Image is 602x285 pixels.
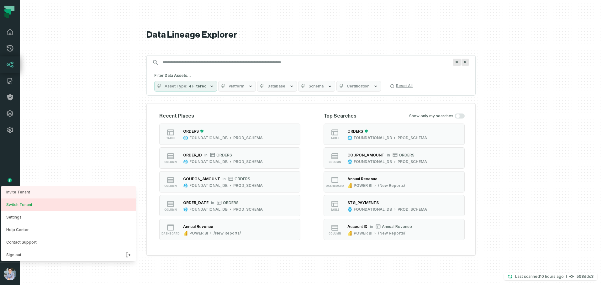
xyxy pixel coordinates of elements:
[1,198,136,211] button: Switch Tenant
[1,211,136,224] button: Settings
[146,29,476,40] h1: Data Lineage Explorer
[577,275,594,278] h4: 598ddc3
[1,186,136,198] a: Invite Tenant
[453,59,461,66] span: Press ⌘ + K to focus the search bar
[1,186,136,261] div: avatar of Alon Nafta
[1,224,136,236] a: Help Center
[504,273,597,280] button: Last scanned[DATE] 4:21:49 AM598ddc3
[1,249,136,261] button: Sign out
[540,274,564,279] relative-time: Sep 14, 2025, 4:21 AM GMT+3
[4,268,16,280] img: avatar of Alon Nafta
[515,273,564,280] p: Last scanned
[1,236,136,249] a: Contact Support
[462,59,469,66] span: Press ⌘ + K to focus the search bar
